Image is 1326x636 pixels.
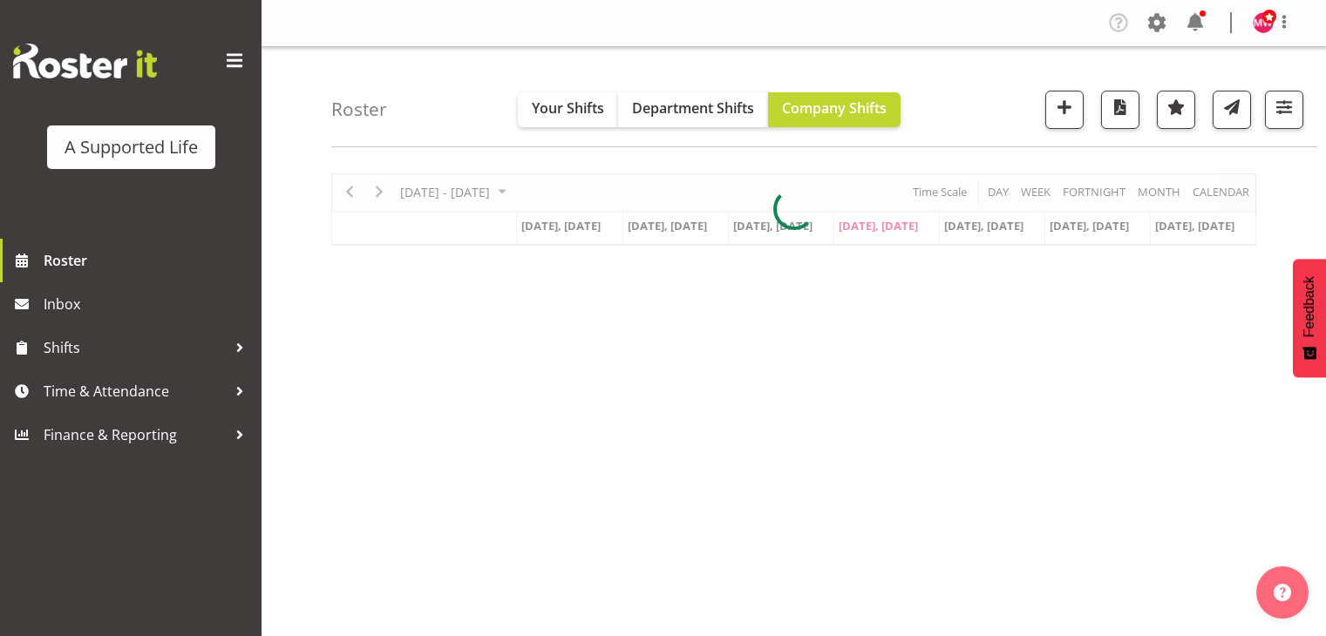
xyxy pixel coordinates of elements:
span: Feedback [1302,276,1317,337]
button: Company Shifts [768,92,901,127]
button: Add a new shift [1045,91,1084,129]
div: A Supported Life [65,134,198,160]
span: Roster [44,247,253,274]
span: Shifts [44,335,227,361]
button: Download a PDF of the roster according to the set date range. [1101,91,1139,129]
img: Rosterit website logo [13,44,157,78]
button: Feedback - Show survey [1293,259,1326,377]
span: Department Shifts [632,98,754,118]
button: Send a list of all shifts for the selected filtered period to all rostered employees. [1213,91,1251,129]
button: Your Shifts [518,92,618,127]
span: Inbox [44,291,253,317]
button: Department Shifts [618,92,768,127]
span: Your Shifts [532,98,604,118]
img: maria-wood10195.jpg [1253,12,1274,33]
button: Filter Shifts [1265,91,1303,129]
span: Time & Attendance [44,378,227,404]
h4: Roster [331,99,387,119]
span: Finance & Reporting [44,422,227,448]
button: Highlight an important date within the roster. [1157,91,1195,129]
span: Company Shifts [782,98,887,118]
img: help-xxl-2.png [1274,584,1291,601]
